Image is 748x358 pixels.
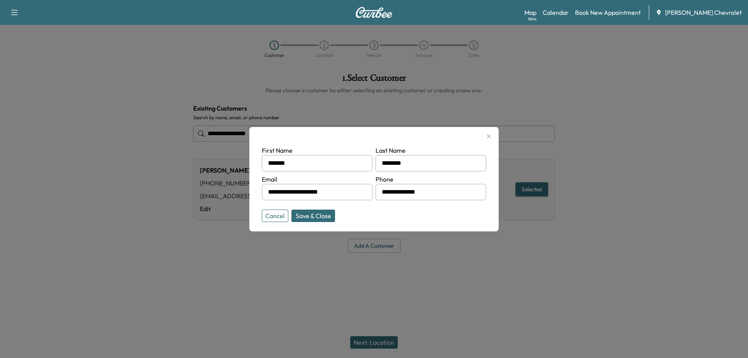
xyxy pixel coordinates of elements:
[665,8,742,17] span: [PERSON_NAME] Chevrolet
[528,16,536,22] div: Beta
[524,8,536,17] a: MapBeta
[262,175,277,183] label: Email
[376,146,406,154] label: Last Name
[376,175,393,183] label: Phone
[543,8,569,17] a: Calendar
[262,210,288,222] button: Cancel
[575,8,641,17] a: Book New Appointment
[262,146,293,154] label: First Name
[291,210,335,222] button: Save & Close
[355,7,393,18] img: Curbee Logo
